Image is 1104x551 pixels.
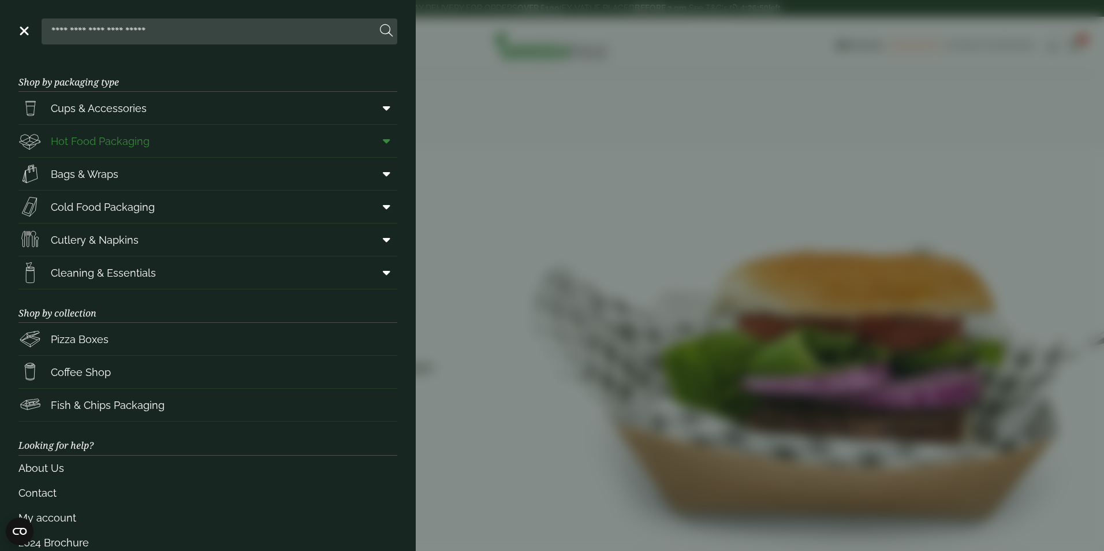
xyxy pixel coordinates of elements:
span: Cups & Accessories [51,100,147,116]
a: Cutlery & Napkins [18,224,397,256]
a: Cleaning & Essentials [18,256,397,289]
a: Fish & Chips Packaging [18,389,397,421]
span: Cutlery & Napkins [51,232,139,248]
span: Fish & Chips Packaging [51,397,165,413]
a: About Us [18,456,397,481]
a: Bags & Wraps [18,158,397,190]
a: Coffee Shop [18,356,397,388]
h3: Looking for help? [18,422,397,455]
span: Cold Food Packaging [51,199,155,215]
a: Hot Food Packaging [18,125,397,157]
img: FishNchip_box.svg [18,393,42,416]
a: Pizza Boxes [18,323,397,355]
a: Cold Food Packaging [18,191,397,223]
span: Cleaning & Essentials [51,265,156,281]
a: My account [18,505,397,530]
button: Open CMP widget [6,518,33,545]
img: Deli_box.svg [18,129,42,152]
span: Coffee Shop [51,364,111,380]
img: Cutlery.svg [18,228,42,251]
img: Sandwich_box.svg [18,195,42,218]
span: Pizza Boxes [51,332,109,347]
img: open-wipe.svg [18,261,42,284]
h3: Shop by packaging type [18,58,397,92]
img: Pizza_boxes.svg [18,327,42,351]
img: Paper_carriers.svg [18,162,42,185]
a: Contact [18,481,397,505]
img: HotDrink_paperCup.svg [18,360,42,384]
h3: Shop by collection [18,289,397,323]
span: Hot Food Packaging [51,133,150,149]
span: Bags & Wraps [51,166,118,182]
img: PintNhalf_cup.svg [18,96,42,120]
a: Cups & Accessories [18,92,397,124]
